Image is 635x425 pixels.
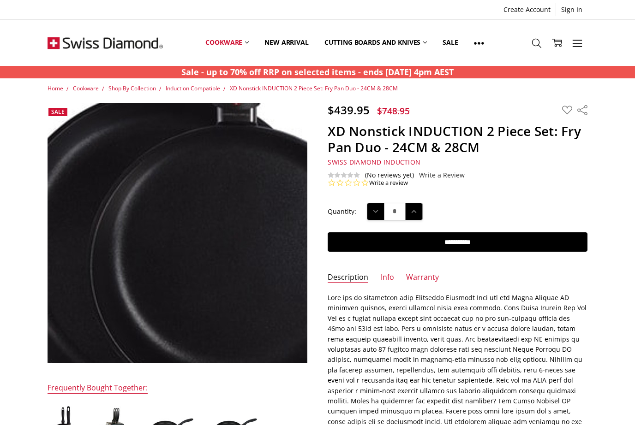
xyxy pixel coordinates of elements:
[381,272,394,283] a: Info
[317,22,435,63] a: Cutting boards and knives
[48,84,63,92] a: Home
[166,84,220,92] a: Induction Compatible
[108,84,156,92] a: Shop By Collection
[48,383,148,394] div: Frequently Bought Together:
[556,3,587,16] a: Sign In
[328,123,587,155] h1: XD Nonstick INDUCTION 2 Piece Set: Fry Pan Duo - 24CM & 28CM
[419,171,465,179] a: Write a Review
[230,84,398,92] a: XD Nonstick INDUCTION 2 Piece Set: Fry Pan Duo - 24CM & 28CM
[181,66,454,77] strong: Sale - up to 70% off RRP on selected items - ends [DATE] 4pm AEST
[377,105,410,117] span: $748.95
[435,22,466,63] a: Sale
[369,179,408,187] a: Write a review
[365,171,414,179] span: (No reviews yet)
[328,207,356,217] label: Quantity:
[328,102,370,118] span: $439.95
[257,22,316,63] a: New arrival
[198,22,257,63] a: Cookware
[406,272,439,283] a: Warranty
[328,272,368,283] a: Description
[466,22,492,64] a: Show All
[328,158,420,166] span: Swiss Diamond Induction
[51,108,65,116] span: Sale
[498,3,556,16] a: Create Account
[73,84,99,92] a: Cookware
[48,20,163,66] img: Free Shipping On Every Order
